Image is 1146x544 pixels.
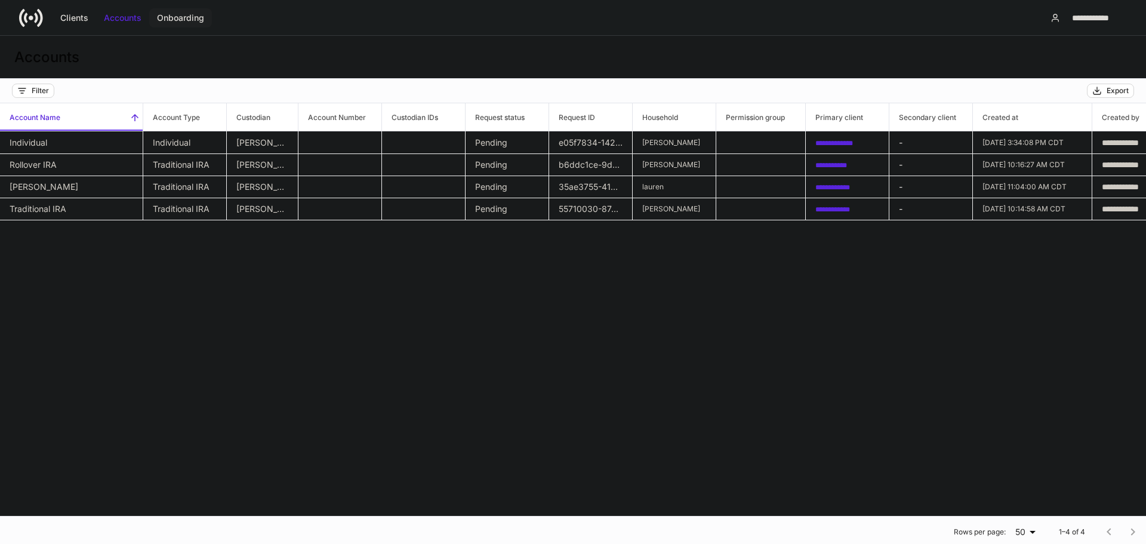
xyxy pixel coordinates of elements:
span: Permission group [716,103,805,131]
span: Custodian IDs [382,103,465,131]
h6: Created at [973,112,1018,123]
td: Schwab [227,198,298,220]
h6: Custodian [227,112,270,123]
button: Accounts [96,8,149,27]
td: Pending [466,176,549,198]
span: Household [633,103,716,131]
h6: Account Number [298,112,366,123]
h6: Secondary client [889,112,956,123]
span: Account Number [298,103,381,131]
p: Rows per page: [954,527,1006,537]
div: 50 [1011,526,1040,538]
p: - [899,181,963,193]
td: 9e2298f4-c717-454d-b039-1eb591b90ef1 [806,153,889,176]
h6: Account Type [143,112,200,123]
p: - [899,203,963,215]
span: Request ID [549,103,632,131]
td: Schwab [227,131,298,154]
td: 32577c68-6b05-4388-91c0-c125c856b990 [806,198,889,220]
span: Secondary client [889,103,972,131]
button: Clients [53,8,96,27]
td: Schwab [227,153,298,176]
td: 39181e3a-4030-403b-8893-118872567bf3 [806,131,889,154]
td: Schwab [227,176,298,198]
p: [DATE] 10:16:27 AM CDT [982,160,1082,170]
p: [PERSON_NAME] [642,204,706,214]
button: Onboarding [149,8,212,27]
h6: Primary client [806,112,863,123]
td: Traditional IRA [143,176,227,198]
button: Export [1087,84,1134,98]
p: - [899,159,963,171]
h6: Request ID [549,112,595,123]
div: Onboarding [157,12,204,24]
h6: Permission group [716,112,785,123]
td: 55710030-87c3-437c-bc53-54b39ed3575d [549,198,633,220]
span: Custodian [227,103,298,131]
td: 35ae3755-41d7-4194-9fb1-0febacc06cff [549,176,633,198]
h3: Accounts [14,48,79,67]
td: Traditional IRA [143,153,227,176]
span: Primary client [806,103,889,131]
td: add00b7f-0018-49a7-b90e-4def4191a220 [806,176,889,198]
p: [DATE] 11:04:00 AM CDT [982,182,1082,192]
td: Pending [466,131,549,154]
td: b6ddc1ce-9dc6-4fe4-bd34-f6e24e34eb6e [549,153,633,176]
h6: Custodian IDs [382,112,438,123]
p: [DATE] 10:14:58 AM CDT [982,204,1082,214]
td: Traditional IRA [143,198,227,220]
p: [PERSON_NAME] [642,138,706,147]
td: Pending [466,198,549,220]
p: 1–4 of 4 [1059,527,1085,537]
p: [DATE] 3:34:08 PM CDT [982,138,1082,147]
h6: Household [633,112,678,123]
div: Export [1107,86,1129,96]
td: Pending [466,153,549,176]
td: 2025-10-10T15:14:58.973Z [973,198,1092,220]
td: Individual [143,131,227,154]
p: [PERSON_NAME] [642,160,706,170]
button: Filter [12,84,54,98]
td: 2025-10-09T20:34:08.974Z [973,131,1092,154]
h6: Created by [1092,112,1139,123]
span: Request status [466,103,549,131]
div: Clients [60,12,88,24]
p: - [899,137,963,149]
div: Accounts [104,12,141,24]
td: 2025-10-14T15:16:27.584Z [973,153,1092,176]
span: Account Type [143,103,226,131]
h6: Request status [466,112,525,123]
td: e05f7834-1426-4eee-b137-b6e406c0887f [549,131,633,154]
div: Filter [32,86,49,96]
p: lauren [642,182,706,192]
td: 2025-10-14T16:04:00.085Z [973,176,1092,198]
span: Created at [973,103,1092,131]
